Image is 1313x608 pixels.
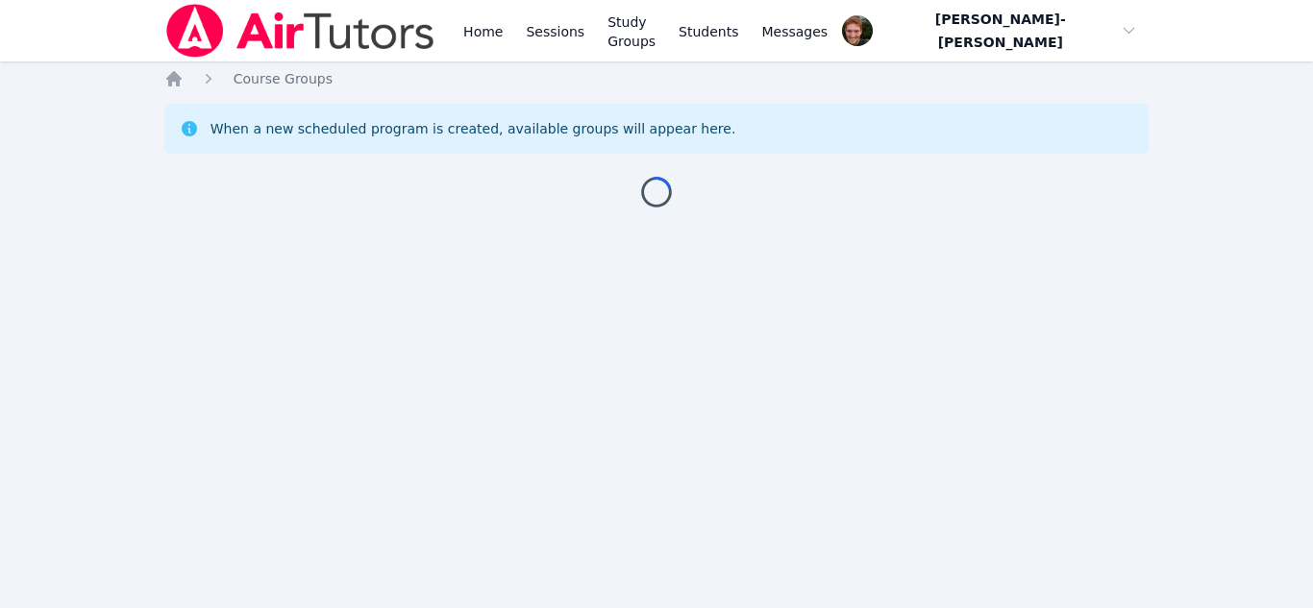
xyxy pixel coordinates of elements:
[211,119,736,138] div: When a new scheduled program is created, available groups will appear here.
[234,69,333,88] a: Course Groups
[762,22,829,41] span: Messages
[164,4,436,58] img: Air Tutors
[164,69,1150,88] nav: Breadcrumb
[234,71,333,86] span: Course Groups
